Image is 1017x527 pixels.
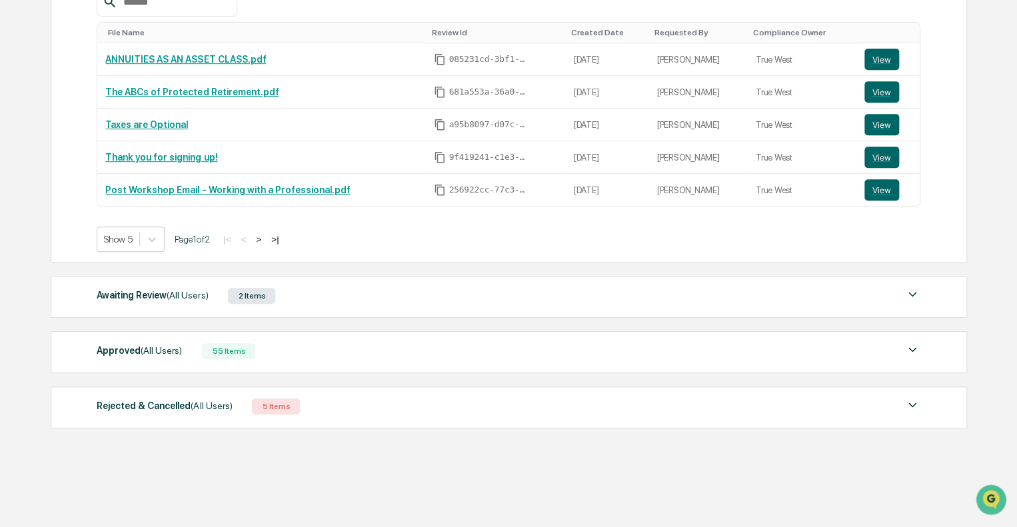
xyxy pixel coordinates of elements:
p: How can we help? [13,28,243,49]
td: [DATE] [566,109,649,141]
button: |< [219,234,235,245]
span: Preclearance [27,168,86,181]
img: caret [904,342,920,358]
div: Toggle SortBy [571,28,644,37]
div: Awaiting Review [97,286,208,304]
span: Attestations [110,168,165,181]
span: 256922cc-77c3-4945-a205-11fcfdbfd03b [449,185,528,195]
td: True West [748,109,856,141]
div: 55 Items [202,343,255,359]
a: View [864,179,912,201]
div: Toggle SortBy [108,28,421,37]
button: View [864,81,899,103]
div: 🗄️ [97,169,107,180]
span: Data Lookup [27,193,84,207]
span: Pylon [133,226,161,236]
button: > [252,234,265,245]
a: 🔎Data Lookup [8,188,89,212]
td: [DATE] [566,174,649,206]
a: ANNUITIES AS AN ASSET CLASS.pdf [105,54,266,65]
a: View [864,49,912,70]
td: True West [748,141,856,174]
a: 🗄️Attestations [91,163,171,187]
a: View [864,114,912,135]
a: View [864,81,912,103]
div: Toggle SortBy [753,28,851,37]
td: [DATE] [566,76,649,109]
td: True West [748,174,856,206]
button: Start new chat [227,106,243,122]
td: True West [748,76,856,109]
td: [PERSON_NAME] [649,43,748,76]
div: Approved [97,342,182,359]
button: View [864,114,899,135]
div: 5 Items [252,398,300,414]
img: caret [904,397,920,413]
input: Clear [35,61,220,75]
div: Toggle SortBy [867,28,915,37]
div: Toggle SortBy [654,28,742,37]
span: Copy Id [434,119,446,131]
span: Copy Id [434,53,446,65]
span: (All Users) [167,290,208,300]
button: View [864,147,899,168]
span: 681a553a-36a0-440c-bc71-c511afe4472e [449,87,528,97]
div: 2 Items [228,288,275,304]
div: Toggle SortBy [431,28,560,37]
button: < [237,234,251,245]
a: Thank you for signing up! [105,152,217,163]
td: [DATE] [566,141,649,174]
a: View [864,147,912,168]
td: [DATE] [566,43,649,76]
span: Page 1 of 2 [175,234,209,245]
div: Start new chat [45,102,219,115]
div: Rejected & Cancelled [97,397,232,414]
a: Post Workshop Email - Working with a Professional.pdf [105,185,350,195]
span: Copy Id [434,184,446,196]
img: caret [904,286,920,302]
td: [PERSON_NAME] [649,76,748,109]
div: 🖐️ [13,169,24,180]
span: (All Users) [191,400,232,411]
td: [PERSON_NAME] [649,174,748,206]
span: 085231cd-3bf1-49cd-8edf-8e5c63198b44 [449,54,528,65]
button: View [864,49,899,70]
span: (All Users) [141,345,182,356]
a: Taxes are Optional [105,119,188,130]
a: The ABCs of Protected Retirement.pdf [105,87,279,97]
button: >| [267,234,283,245]
div: We're available if you need us! [45,115,169,126]
span: Copy Id [434,151,446,163]
td: True West [748,43,856,76]
span: a95b8097-d07c-4bbc-8bc9-c6666d58090a [449,119,528,130]
iframe: Open customer support [974,483,1010,519]
a: Powered byPylon [94,225,161,236]
td: [PERSON_NAME] [649,141,748,174]
div: 🔎 [13,195,24,205]
img: 1746055101610-c473b297-6a78-478c-a979-82029cc54cd1 [13,102,37,126]
span: Copy Id [434,86,446,98]
td: [PERSON_NAME] [649,109,748,141]
a: 🖐️Preclearance [8,163,91,187]
button: View [864,179,899,201]
span: 9f419241-c1e3-49c2-997d-d46bd0652bc5 [449,152,528,163]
